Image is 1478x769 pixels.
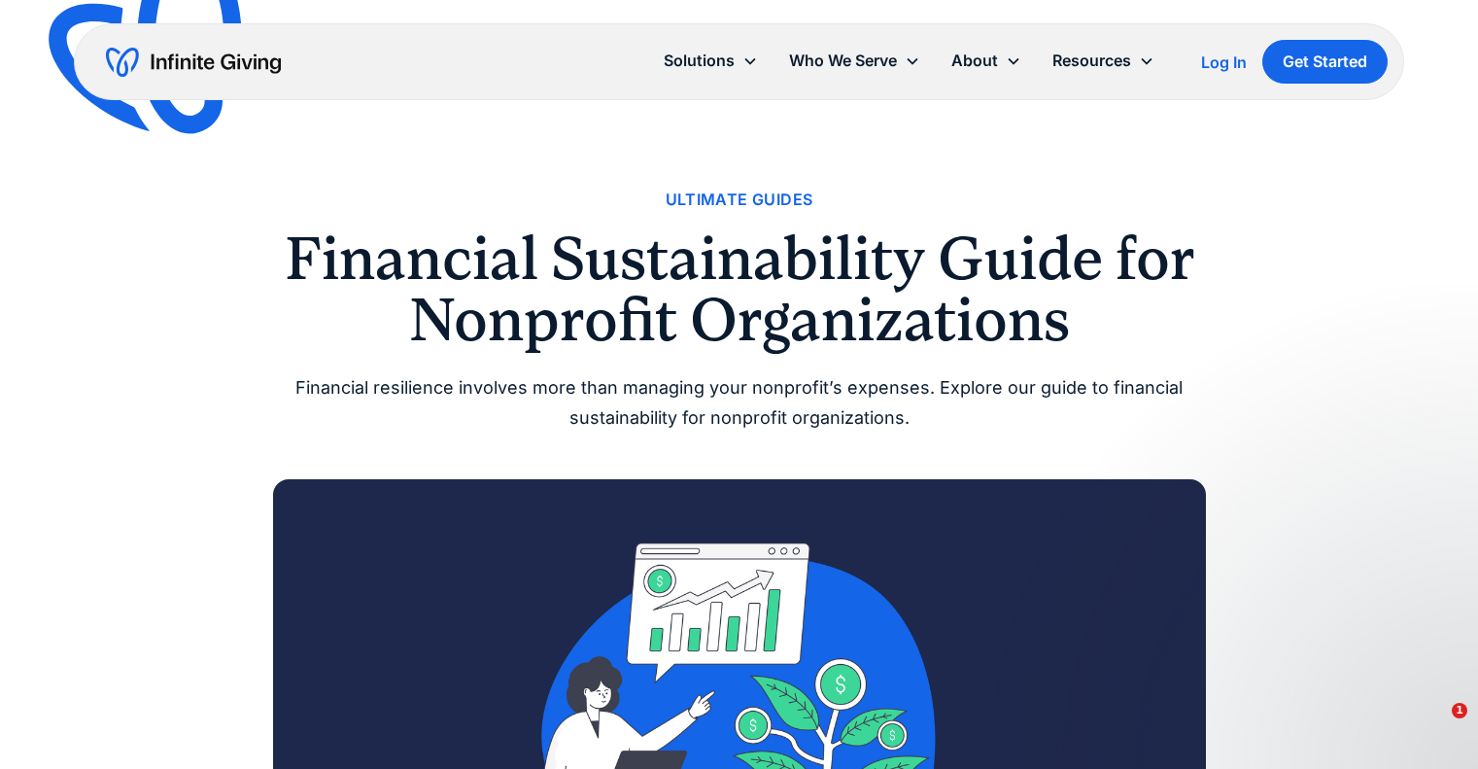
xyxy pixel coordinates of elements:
[1452,703,1467,718] span: 1
[951,48,998,74] div: About
[789,48,897,74] div: Who We Serve
[1201,54,1247,70] div: Log In
[1262,40,1388,84] a: Get Started
[1412,703,1459,750] iframe: Intercom live chat
[664,48,735,74] div: Solutions
[1201,51,1247,74] a: Log In
[273,228,1206,350] h1: Financial Sustainability Guide for Nonprofit Organizations
[1037,40,1170,82] div: Resources
[773,40,936,82] div: Who We Serve
[666,187,813,213] a: Ultimate Guides
[273,373,1206,433] div: Financial resilience involves more than managing your nonprofit’s expenses. Explore our guide to ...
[1052,48,1131,74] div: Resources
[936,40,1037,82] div: About
[106,47,281,78] a: home
[648,40,773,82] div: Solutions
